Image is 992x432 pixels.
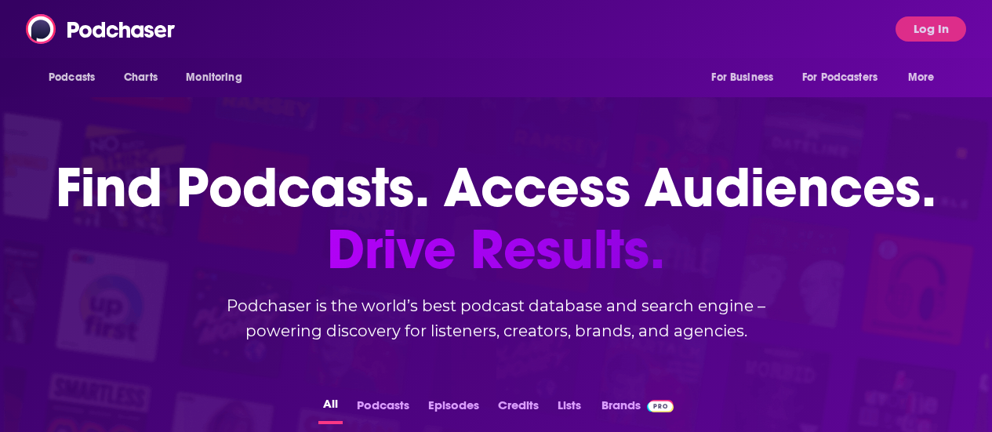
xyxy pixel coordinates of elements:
span: More [908,67,935,89]
button: open menu [38,63,115,93]
span: Charts [124,67,158,89]
h2: Podchaser is the world’s best podcast database and search engine – powering discovery for listene... [183,293,810,343]
span: For Business [711,67,773,89]
button: Podcasts [352,394,414,424]
button: open menu [792,63,900,93]
span: Drive Results. [56,219,936,281]
button: Episodes [423,394,484,424]
h1: Find Podcasts. Access Audiences. [56,157,936,281]
img: Podchaser - Follow, Share and Rate Podcasts [26,14,176,44]
a: BrandsPodchaser Pro [601,394,674,424]
button: Credits [493,394,543,424]
a: Charts [114,63,167,93]
button: open menu [700,63,793,93]
span: Podcasts [49,67,95,89]
button: All [318,394,343,424]
button: open menu [897,63,954,93]
span: Monitoring [186,67,242,89]
button: Log In [896,16,966,42]
span: For Podcasters [802,67,878,89]
img: Podchaser Pro [647,400,674,412]
button: open menu [175,63,262,93]
button: Lists [553,394,586,424]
